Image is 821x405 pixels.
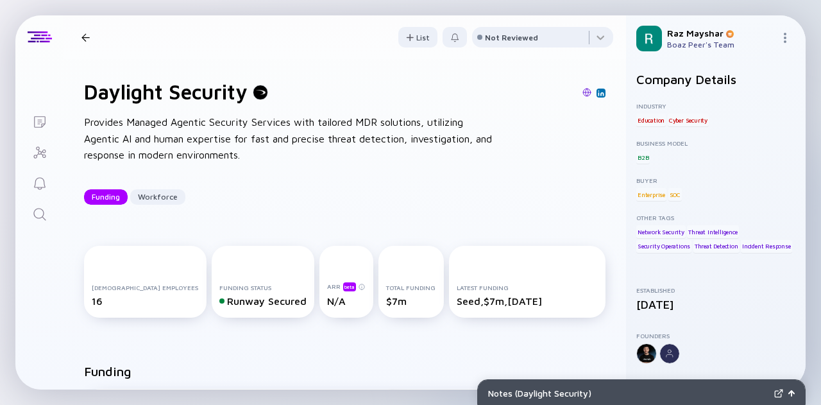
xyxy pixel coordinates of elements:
[774,389,783,398] img: Expand Notes
[457,295,598,307] div: Seed, $7m, [DATE]
[488,388,769,399] div: Notes ( Daylight Security )
[327,295,366,307] div: N/A
[667,28,775,39] div: Raz Mayshar
[343,282,356,291] div: beta
[219,284,307,291] div: Funding Status
[636,177,795,184] div: Buyer
[636,214,795,221] div: Other Tags
[741,240,792,253] div: Incident Response
[15,198,63,228] a: Search
[92,295,199,307] div: 16
[84,364,131,379] h2: Funding
[667,40,775,49] div: Boaz Peer's Team
[485,33,538,42] div: Not Reviewed
[780,33,790,43] img: Menu
[386,295,436,307] div: $7m
[636,298,795,311] div: [DATE]
[84,114,495,164] div: Provides Managed Agentic Security Services with tailored MDR solutions, utilizing Agentic AI and ...
[582,88,591,97] img: Daylight Security Website
[668,188,682,201] div: SOC
[598,90,604,96] img: Daylight Security Linkedin Page
[327,282,366,291] div: ARR
[130,189,185,205] button: Workforce
[636,102,795,110] div: Industry
[636,26,662,51] img: Raz Profile Picture
[15,167,63,198] a: Reminders
[636,240,691,253] div: Security Operations
[693,240,740,253] div: Threat Detection
[636,151,650,164] div: B2B
[788,390,795,397] img: Open Notes
[398,28,437,47] div: List
[636,139,795,147] div: Business Model
[398,27,437,47] button: List
[636,72,795,87] h2: Company Details
[636,188,666,201] div: Enterprise
[457,284,598,291] div: Latest Funding
[15,136,63,167] a: Investor Map
[636,114,666,126] div: Education
[130,187,185,207] div: Workforce
[668,114,709,126] div: Cyber Security
[92,284,199,291] div: [DEMOGRAPHIC_DATA] Employees
[386,284,436,291] div: Total Funding
[636,332,795,340] div: Founders
[84,189,128,205] button: Funding
[687,225,738,238] div: Threat Intelligence
[84,80,248,104] h1: Daylight Security
[636,286,795,294] div: Established
[84,187,128,207] div: Funding
[15,105,63,136] a: Lists
[219,295,307,307] div: Runway Secured
[636,225,686,238] div: Network Security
